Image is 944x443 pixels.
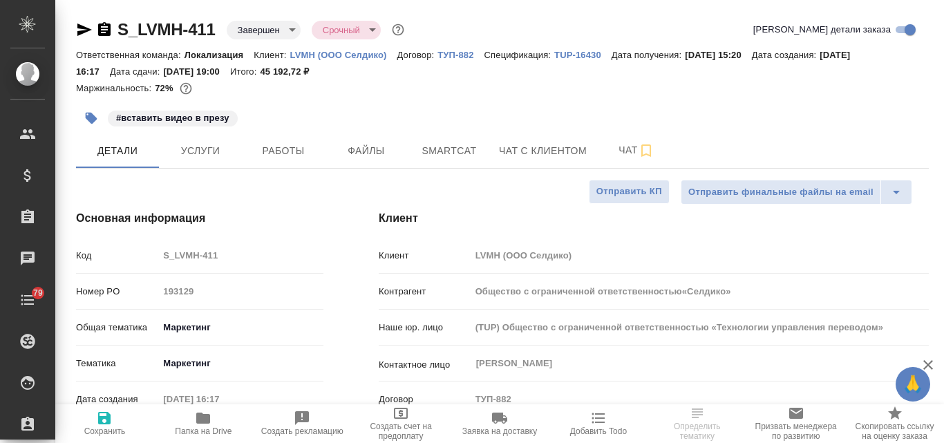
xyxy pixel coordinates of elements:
[155,83,176,93] p: 72%
[638,142,654,159] svg: Подписаться
[76,21,93,38] button: Скопировать ссылку для ЯМессенджера
[76,357,158,370] p: Тематика
[76,285,158,299] p: Номер PO
[25,286,51,300] span: 79
[227,21,301,39] div: Завершен
[681,180,881,205] button: Отправить финальные файлы на email
[681,180,912,205] div: split button
[379,285,471,299] p: Контрагент
[462,426,537,436] span: Заявка на доставку
[416,142,482,160] span: Smartcat
[158,316,323,339] div: Маркетинг
[175,426,232,436] span: Папка на Drive
[603,142,670,159] span: Чат
[379,393,471,406] p: Договор
[163,66,230,77] p: [DATE] 19:00
[896,367,930,402] button: 🙏
[471,281,929,301] input: Пустое поле
[685,50,752,60] p: [DATE] 15:20
[755,422,837,441] span: Призвать менеджера по развитию
[612,50,685,60] p: Дата получения:
[312,21,381,39] div: Завершен
[746,404,845,443] button: Призвать менеджера по развитию
[290,48,397,60] a: LVMH (ООО Селдико)
[352,404,451,443] button: Создать счет на предоплату
[389,21,407,39] button: Доп статусы указывают на важность/срочность заказа
[117,20,216,39] a: S_LVMH-411
[116,111,229,125] p: #вставить видео в презу
[234,24,284,36] button: Завершен
[254,50,290,60] p: Клиент:
[379,210,929,227] h4: Клиент
[471,245,929,265] input: Пустое поле
[379,321,471,334] p: Наше юр. лицо
[154,404,253,443] button: Папка на Drive
[185,50,254,60] p: Локализация
[360,422,442,441] span: Создать счет на предоплату
[158,245,323,265] input: Пустое поле
[253,404,352,443] button: Создать рекламацию
[845,404,944,443] button: Скопировать ссылку на оценку заказа
[177,79,195,97] button: 10642.81 RUB;
[549,404,648,443] button: Добавить Todo
[261,426,343,436] span: Создать рекламацию
[379,358,471,372] p: Контактное лицо
[84,142,151,160] span: Детали
[76,321,158,334] p: Общая тематика
[76,83,155,93] p: Маржинальность:
[437,48,484,60] a: ТУП-882
[437,50,484,60] p: ТУП-882
[158,281,323,301] input: Пустое поле
[554,50,612,60] p: TUP-16430
[76,103,106,133] button: Добавить тэг
[397,50,438,60] p: Договор:
[379,249,471,263] p: Клиент
[499,142,587,160] span: Чат с клиентом
[471,317,929,337] input: Пустое поле
[76,50,185,60] p: Ответственная команда:
[106,111,239,123] span: вставить видео в презу
[290,50,397,60] p: LVMH (ООО Селдико)
[451,404,549,443] button: Заявка на доставку
[471,389,929,409] input: Пустое поле
[596,184,662,200] span: Отправить КП
[260,66,319,77] p: 45 192,72 ₽
[3,283,52,317] a: 79
[688,185,874,200] span: Отправить финальные файлы на email
[250,142,317,160] span: Работы
[554,48,612,60] a: TUP-16430
[753,23,891,37] span: [PERSON_NAME] детали заказа
[230,66,260,77] p: Итого:
[96,21,113,38] button: Скопировать ссылку
[319,24,364,36] button: Срочный
[853,422,936,441] span: Скопировать ссылку на оценку заказа
[110,66,163,77] p: Дата сдачи:
[76,210,323,227] h4: Основная информация
[158,352,323,375] div: Маркетинг
[55,404,154,443] button: Сохранить
[752,50,820,60] p: Дата создания:
[158,389,279,409] input: Пустое поле
[656,422,738,441] span: Определить тематику
[484,50,554,60] p: Спецификация:
[648,404,746,443] button: Определить тематику
[76,393,158,406] p: Дата создания
[589,180,670,204] button: Отправить КП
[333,142,399,160] span: Файлы
[167,142,234,160] span: Услуги
[570,426,627,436] span: Добавить Todo
[84,426,126,436] span: Сохранить
[901,370,925,399] span: 🙏
[76,249,158,263] p: Код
